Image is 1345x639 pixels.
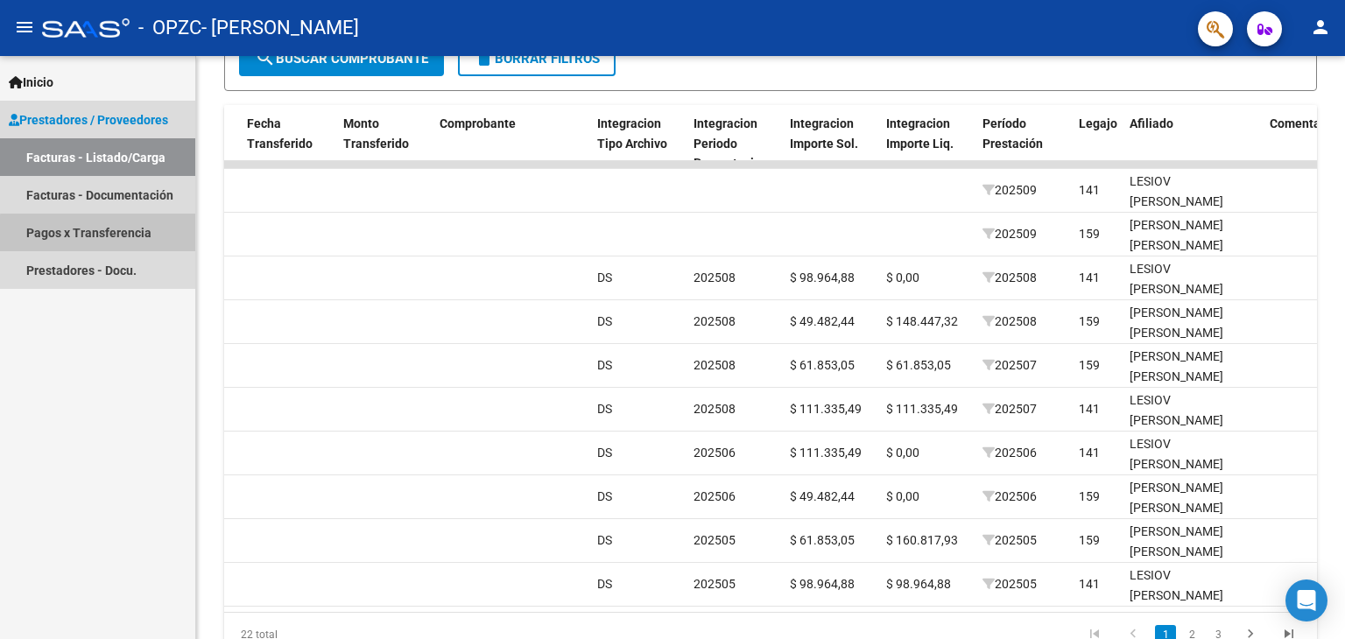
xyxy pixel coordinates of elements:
span: 202506 [982,446,1037,460]
span: 202506 [982,489,1037,503]
span: Integracion Importe Sol. [790,116,858,151]
datatable-header-cell: Legajo [1072,105,1123,182]
span: Inicio [9,73,53,92]
span: 202508 [694,402,736,416]
mat-icon: delete [474,47,495,68]
div: [PERSON_NAME] [PERSON_NAME] 27520149185 [1130,347,1256,406]
mat-icon: search [255,47,276,68]
span: $ 0,00 [886,270,919,284]
div: Open Intercom Messenger [1285,579,1327,621]
div: LESIOV [PERSON_NAME] 20550278678 [1130,390,1256,450]
span: 202506 [694,446,736,460]
span: $ 111.335,49 [790,402,862,416]
span: 202508 [982,314,1037,328]
div: 159 [1079,224,1100,244]
div: 141 [1079,574,1100,594]
div: 141 [1079,268,1100,288]
datatable-header-cell: Integracion Importe Sol. [783,105,879,182]
span: Buscar Comprobante [255,51,428,67]
span: DS [597,577,612,591]
span: - [PERSON_NAME] [201,9,359,47]
datatable-header-cell: Fecha Transferido [240,105,336,182]
datatable-header-cell: Integracion Periodo Presentacion [687,105,783,182]
div: [PERSON_NAME] [PERSON_NAME] 27520149185 [1130,478,1256,537]
datatable-header-cell: Integracion Tipo Archivo [590,105,687,182]
span: Comprobante [440,116,516,130]
span: 202507 [982,402,1037,416]
span: DS [597,533,612,547]
span: $ 0,00 [886,446,919,460]
datatable-header-cell: Afiliado [1123,105,1263,182]
datatable-header-cell: Monto Transferido [336,105,433,182]
span: 202505 [694,533,736,547]
span: Integracion Importe Liq. [886,116,954,151]
span: 202507 [982,358,1037,372]
div: [PERSON_NAME] [PERSON_NAME] 27520149185 [1130,522,1256,581]
div: 159 [1079,312,1100,332]
div: 141 [1079,443,1100,463]
span: Borrar Filtros [474,51,600,67]
span: Fecha Transferido [247,116,313,151]
span: $ 61.853,05 [790,358,855,372]
span: $ 148.447,32 [886,314,958,328]
span: Integracion Tipo Archivo [597,116,667,151]
mat-icon: person [1310,17,1331,38]
span: 202505 [694,577,736,591]
span: 202508 [982,270,1037,284]
span: 202508 [694,314,736,328]
div: LESIOV [PERSON_NAME] 20550278678 [1130,259,1256,319]
span: Legajo [1079,116,1117,130]
span: $ 61.853,05 [886,358,951,372]
span: Afiliado [1130,116,1173,130]
span: 202509 [982,183,1037,197]
datatable-header-cell: Período Prestación [975,105,1072,182]
span: $ 111.335,49 [790,446,862,460]
span: 202509 [982,227,1037,241]
span: 202505 [982,533,1037,547]
span: Monto Transferido [343,116,409,151]
span: DS [597,446,612,460]
div: 141 [1079,180,1100,200]
span: $ 98.964,88 [790,270,855,284]
span: DS [597,489,612,503]
datatable-header-cell: Comprobante [433,105,590,182]
div: 159 [1079,530,1100,551]
span: $ 111.335,49 [886,402,958,416]
div: LESIOV [PERSON_NAME] 20550278678 [1130,434,1256,494]
span: $ 160.817,93 [886,533,958,547]
span: - OPZC [138,9,201,47]
span: 202508 [694,270,736,284]
span: DS [597,358,612,372]
span: 202506 [694,489,736,503]
div: LESIOV [PERSON_NAME] 20550278678 [1130,172,1256,231]
span: Prestadores / Proveedores [9,110,168,130]
span: $ 98.964,88 [886,577,951,591]
div: 159 [1079,487,1100,507]
span: 202508 [694,358,736,372]
span: Período Prestación [982,116,1043,151]
span: Integracion Periodo Presentacion [694,116,768,171]
button: Buscar Comprobante [239,41,444,76]
span: $ 61.853,05 [790,533,855,547]
datatable-header-cell: Integracion Importe Liq. [879,105,975,182]
div: [PERSON_NAME] [PERSON_NAME] 27520149185 [1130,215,1256,275]
div: 159 [1079,355,1100,376]
mat-icon: menu [14,17,35,38]
span: $ 49.482,44 [790,489,855,503]
span: $ 0,00 [886,489,919,503]
div: [PERSON_NAME] [PERSON_NAME] 27520149185 [1130,303,1256,362]
span: DS [597,402,612,416]
button: Borrar Filtros [458,41,616,76]
div: LESIOV [PERSON_NAME] 20550278678 [1130,565,1256,625]
span: DS [597,314,612,328]
span: DS [597,270,612,284]
span: $ 49.482,44 [790,314,855,328]
span: 202505 [982,577,1037,591]
span: $ 98.964,88 [790,577,855,591]
div: 141 [1079,399,1100,419]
